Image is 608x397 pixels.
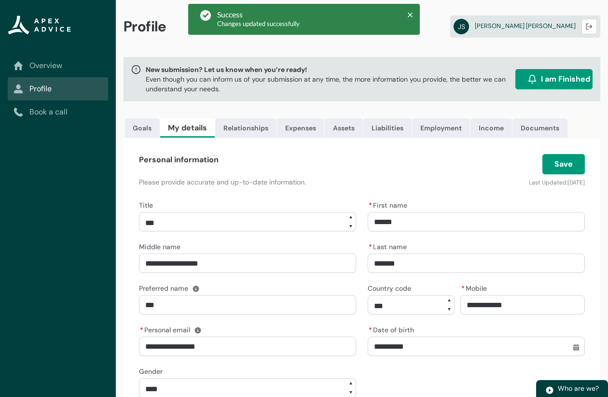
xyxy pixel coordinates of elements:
[277,118,324,138] a: Expenses
[368,284,411,293] span: Country code
[215,118,276,138] a: Relationships
[369,326,372,334] abbr: required
[527,74,537,84] img: alarm.svg
[139,240,184,252] label: Middle name
[460,282,491,293] label: Mobile
[558,384,599,393] span: Who are we?
[369,201,372,210] abbr: required
[146,74,511,94] p: Even though you can inform us of your submission at any time, the more information you provide, t...
[369,242,372,251] abbr: required
[8,15,71,35] img: Apex Advice Group
[325,118,363,138] a: Assets
[124,17,166,36] span: Profile
[545,386,554,395] img: play.svg
[139,177,432,187] p: Please provide accurate and up-to-date information.
[139,201,153,210] span: Title
[160,118,215,138] a: My details
[450,15,600,38] a: JS[PERSON_NAME] [PERSON_NAME]
[567,179,585,186] lightning-formatted-date-time: [DATE]
[14,60,102,71] a: Overview
[512,118,567,138] a: Documents
[146,65,511,74] span: New submission? Let us know when you’re ready!
[14,83,102,95] a: Profile
[475,22,576,30] span: [PERSON_NAME] [PERSON_NAME]
[542,154,585,174] button: Save
[14,106,102,118] a: Book a call
[368,198,411,210] label: First name
[529,179,567,186] lightning-formatted-text: Last Updated:
[8,54,108,124] nav: Sub page
[139,154,219,166] h4: Personal information
[368,323,418,335] label: Date of birth
[581,19,597,34] button: Logout
[139,282,192,293] label: Preferred name
[217,20,300,28] span: Changes updated successfully
[541,73,590,85] span: I am Finished
[454,19,469,34] abbr: JS
[139,367,163,376] span: Gender
[470,118,512,138] a: Income
[461,284,465,293] abbr: required
[140,326,143,334] abbr: required
[217,10,300,19] div: Success
[139,323,194,335] label: Personal email
[515,69,593,89] button: I am Finished
[368,240,411,252] label: Last name
[125,118,160,138] a: Goals
[363,118,412,138] a: Liabilities
[412,118,470,138] a: Employment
